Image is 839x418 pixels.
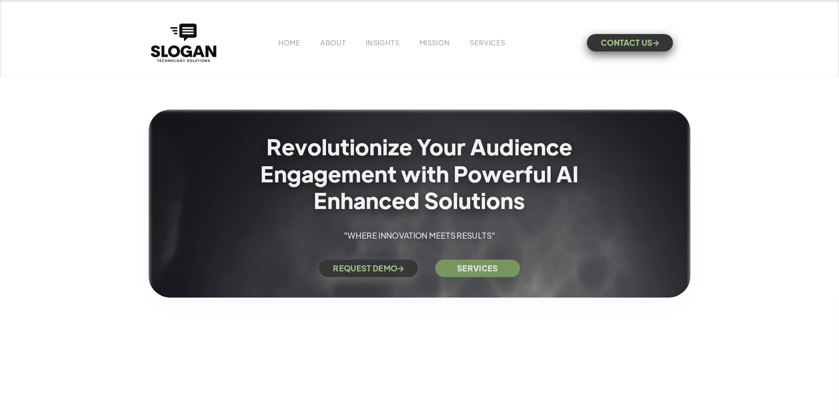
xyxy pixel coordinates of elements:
a: CONTACT US [587,34,673,51]
a: SERVICES [435,260,520,277]
a: SERVICES [470,38,505,47]
span:  [653,40,659,46]
p: "WHERE INNOVATION MEETS RESULTS" [307,229,532,242]
strong: SERVICES [457,264,498,273]
a: HOME [278,38,300,47]
a: MISSION [419,38,450,47]
h1: Revolutionize Your Audience Engagement with Powerful AI Enhanced Solutions [241,133,598,213]
span:  [398,266,404,271]
a: home [149,21,218,64]
a: INSIGHTS [366,38,399,47]
a: REQUEST DEMO [319,260,418,277]
a: ABOUT [320,38,346,47]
